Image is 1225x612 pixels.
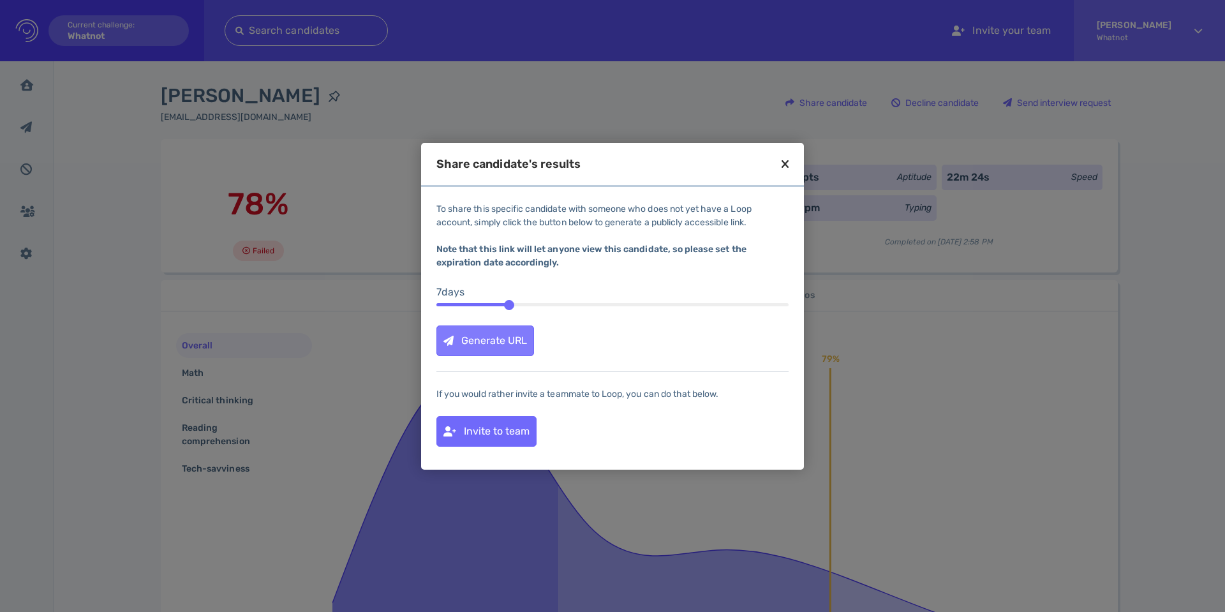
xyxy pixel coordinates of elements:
div: Generate URL [437,326,533,355]
div: Share candidate's results [436,158,581,170]
b: Note that this link will let anyone view this candidate, so please set the expiration date accord... [436,244,746,268]
div: To share this specific candidate with someone who does not yet have a Loop account, simply click ... [436,202,789,269]
div: Invite to team [437,417,536,446]
div: 7 day s [436,285,789,300]
div: If you would rather invite a teammate to Loop, you can do that below. [436,387,789,401]
button: Invite to team [436,416,537,447]
button: Generate URL [436,325,534,356]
